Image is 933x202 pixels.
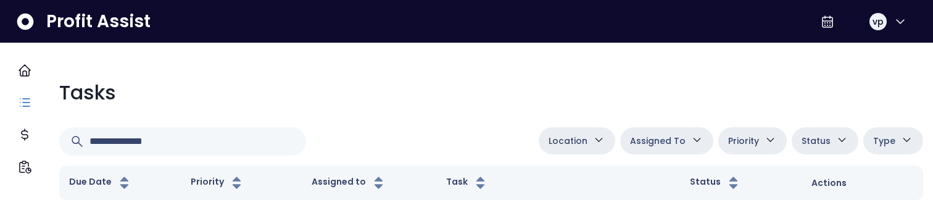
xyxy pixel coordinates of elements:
[446,175,488,190] button: Task
[802,166,923,200] th: Actions
[728,133,759,148] span: Priority
[69,175,132,190] button: Due Date
[46,11,151,33] span: Profit Assist
[70,134,85,149] svg: Search icon
[549,133,587,148] span: Location
[59,78,116,107] p: Tasks
[802,133,831,148] span: Status
[630,133,686,148] span: Assigned To
[312,175,386,190] button: Assigned to
[873,133,895,148] span: Type
[690,175,741,190] button: Status
[873,15,884,28] span: vp
[191,175,244,190] button: Priority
